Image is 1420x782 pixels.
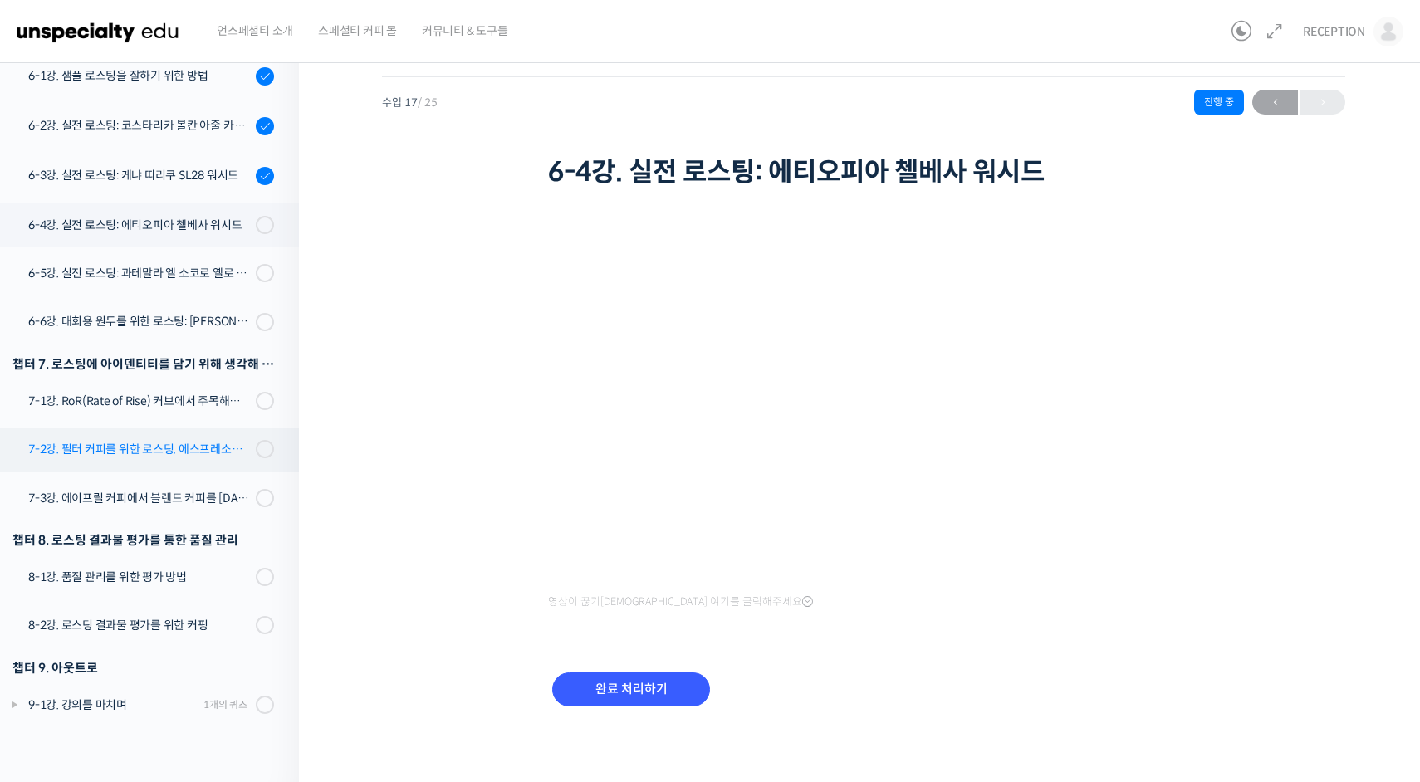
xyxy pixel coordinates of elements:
div: 1개의 퀴즈 [203,696,247,712]
a: ←이전 [1252,90,1298,115]
a: 대화 [110,526,214,568]
span: 영상이 끊기[DEMOGRAPHIC_DATA] 여기를 클릭해주세요 [548,595,813,608]
span: RECEPTION [1303,24,1365,39]
div: 6-4강. 실전 로스팅: 에티오피아 첼베사 워시드 [28,216,251,234]
div: 8-1강. 품질 관리를 위한 평가 방법 [28,568,251,586]
div: 6-5강. 실전 로스팅: 과테말라 엘 소코로 옐로 버번 워시드 [28,264,251,282]
a: 홈 [5,526,110,568]
div: 7-3강. 에이프릴 커피에서 블렌드 커피를 [DATE] 않는 이유 [28,489,251,507]
span: 수업 17 [382,97,438,108]
div: 7-1강. RoR(Rate of Rise) 커브에서 주목해야 할 포인트들 [28,392,251,410]
div: 6-3강. 실전 로스팅: 케냐 띠리쿠 SL28 워시드 [28,166,251,184]
input: 완료 처리하기 [552,672,710,706]
div: 챕터 7. 로스팅에 아이덴티티를 담기 위해 생각해 볼 만한 주제들 [12,353,274,375]
h1: 6-4강. 실전 로스팅: 에티오피아 첼베사 워시드 [548,156,1179,188]
span: / 25 [418,95,438,110]
span: 설정 [257,551,277,565]
div: 챕터 8. 로스팅 결과물 평가를 통한 품질 관리 [12,529,274,551]
div: 8-2강. 로스팅 결과물 평가를 위한 커핑 [28,616,251,634]
div: 챕터 9. 아웃트로 [12,657,274,679]
span: 대화 [152,552,172,565]
div: 9-1강. 강의를 마치며 [28,696,198,714]
div: 6-6강. 대회용 원두를 위한 로스팅: [PERSON_NAME] [28,312,251,330]
span: 홈 [52,551,62,565]
div: 진행 중 [1194,90,1244,115]
div: 6-2강. 실전 로스팅: 코스타리카 볼칸 아줄 카투라 내추럴 [28,116,251,134]
span: ← [1252,91,1298,114]
div: 7-2강. 필터 커피를 위한 로스팅, 에스프레소를 위한 로스팅, 그리고 옴니 로스트 [28,440,251,458]
div: 6-1강. 샘플 로스팅을 잘하기 위한 방법 [28,66,251,85]
a: 설정 [214,526,319,568]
